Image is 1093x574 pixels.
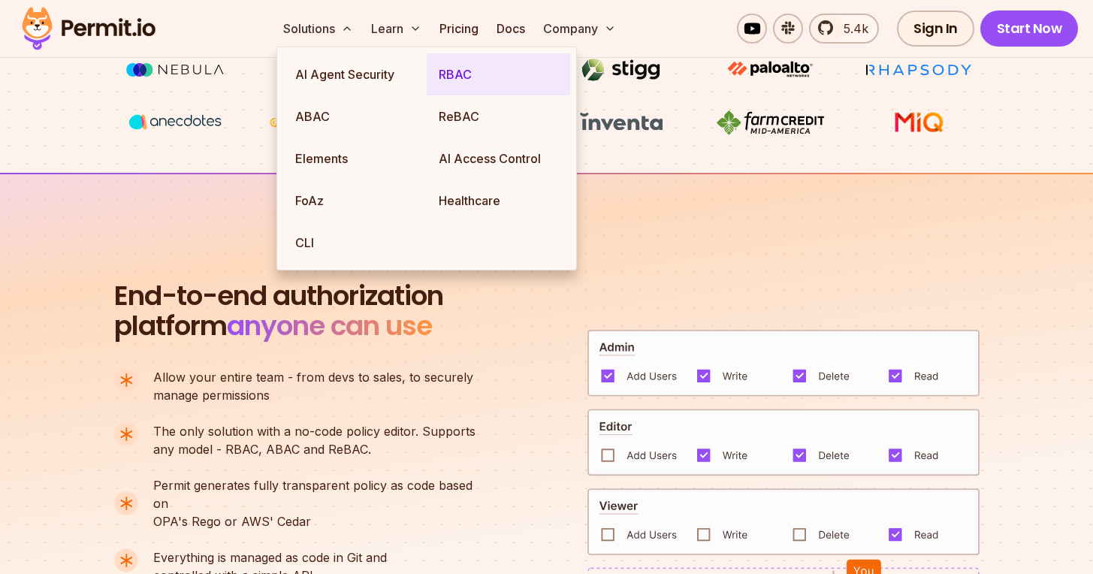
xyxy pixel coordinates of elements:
img: Granulate [267,108,380,137]
h2: platform [114,281,443,341]
img: vega [119,108,231,136]
img: MIQ [868,110,969,135]
span: The only solution with a no-code policy editor. Supports [153,422,476,440]
a: CLI [283,222,427,264]
span: anyone can use [227,307,432,345]
img: Farm Credit [714,108,826,137]
a: ABAC [283,95,427,137]
img: US department of energy [267,56,380,84]
button: Solutions [277,14,359,44]
a: Start Now [980,11,1079,47]
img: inventa [565,108,678,135]
a: AI Agent Security [283,53,427,95]
p: OPA's Rego or AWS' Cedar [153,476,488,530]
button: Learn [365,14,427,44]
a: ReBAC [427,95,570,137]
img: Rhapsody Health [862,56,975,84]
a: AI Access Control [427,137,570,180]
a: 5.4k [809,14,879,44]
a: Elements [283,137,427,180]
span: 5.4k [835,20,868,38]
button: Company [537,14,622,44]
a: Sign In [897,11,974,47]
a: FoAz [283,180,427,222]
img: Permit logo [15,3,162,54]
span: Permit generates fully transparent policy as code based on [153,476,488,512]
a: Healthcare [427,180,570,222]
p: any model - RBAC, ABAC and ReBAC. [153,422,476,458]
img: Nebula [119,56,231,84]
p: manage permissions [153,368,473,404]
span: Everything is managed as code in Git and [153,548,387,566]
a: Docs [491,14,531,44]
a: RBAC [427,53,570,95]
span: End-to-end authorization [114,281,443,311]
img: Stigg [565,56,678,84]
span: Allow your entire team - from devs to sales, to securely [153,368,473,386]
img: paloalto [714,56,826,83]
a: Pricing [433,14,485,44]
